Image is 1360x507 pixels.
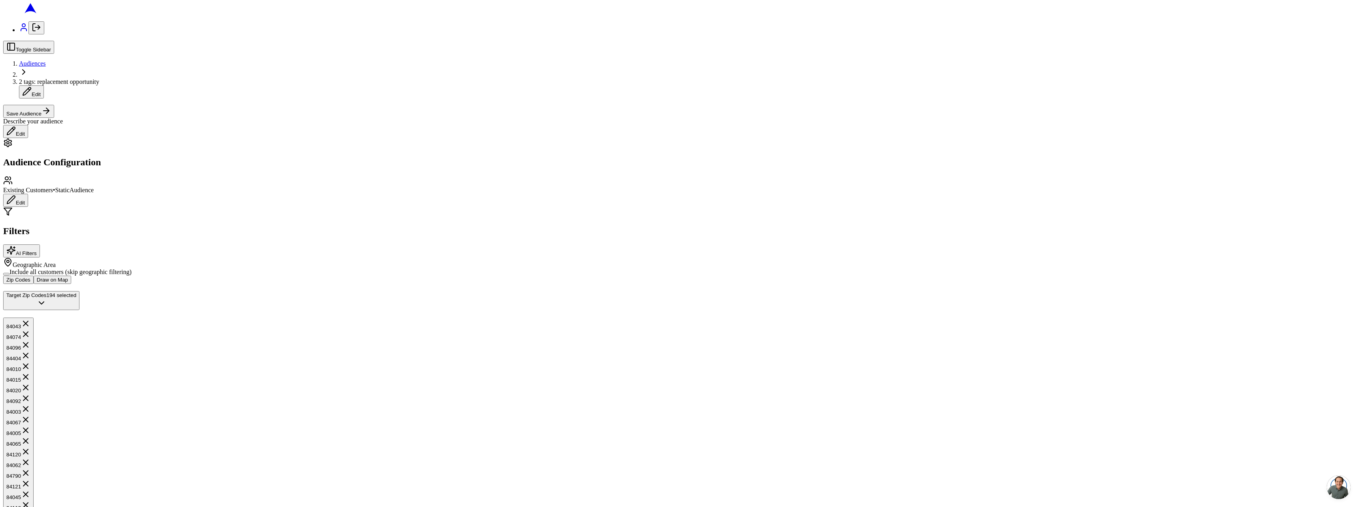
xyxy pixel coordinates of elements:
button: Edit [3,125,28,138]
span: Edit [16,131,25,137]
span: Existing Customers [3,187,53,193]
nav: breadcrumb [3,60,1357,98]
div: 84790 [6,468,30,479]
div: 84015 [6,372,30,383]
span: 194 selected [47,292,77,298]
span: AI Filters [16,250,37,256]
a: Audiences [19,60,46,67]
div: 84045 [6,490,30,500]
button: Zip Codes [3,276,34,284]
label: Include all customers (skip geographic filtering) [9,269,132,275]
div: 84043 [6,319,30,329]
h2: Audience Configuration [3,157,1357,168]
button: Edit [19,85,44,98]
div: 84092 [6,393,30,404]
div: Geographic Area [3,257,1357,269]
div: 84020 [6,383,30,393]
div: 84062 [6,458,30,468]
span: • [53,187,55,193]
h2: Filters [3,226,1357,236]
a: Open chat [1327,475,1351,499]
button: Draw on Map [34,276,71,284]
div: 84010 [6,361,30,372]
span: Toggle Sidebar [16,47,51,53]
button: Edit [3,194,28,207]
div: 84065 [6,436,30,447]
div: 84121 [6,479,30,490]
button: Log out [28,21,44,34]
button: Toggle Sidebar [3,41,54,54]
div: 84005 [6,426,30,436]
div: 84067 [6,415,30,426]
div: 84096 [6,340,30,351]
span: Static Audience [55,187,94,193]
div: 84404 [6,351,30,361]
div: 84074 [6,329,30,340]
div: 84003 [6,404,30,415]
span: Edit [32,91,41,97]
span: Target Zip Codes [6,292,47,298]
span: 2 tags: replacement opportunity [19,78,99,85]
button: AI Filters [3,244,40,257]
div: 84120 [6,447,30,458]
span: Describe your audience [3,118,63,125]
button: Target Zip Codes194 selected [3,291,79,310]
button: Save Audience [3,105,54,118]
